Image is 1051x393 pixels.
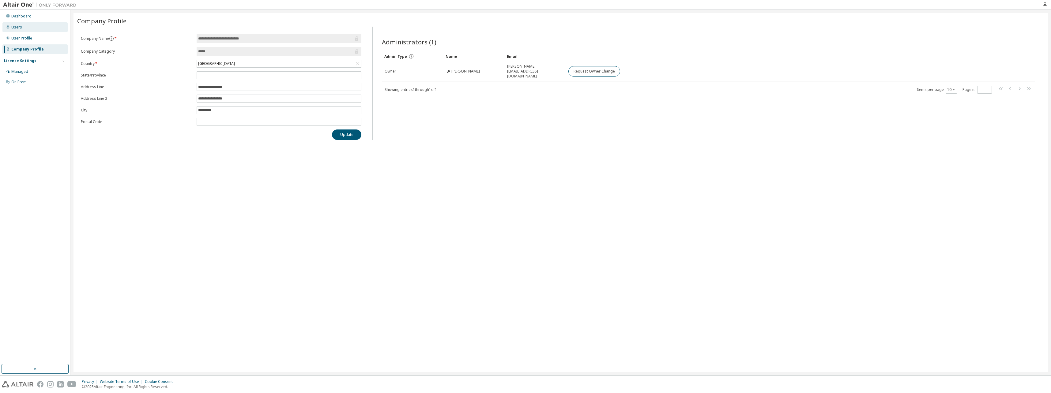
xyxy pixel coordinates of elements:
label: Company Category [81,49,193,54]
label: City [81,108,193,113]
button: 10 [947,87,955,92]
span: Admin Type [384,54,407,59]
label: Country [81,61,193,66]
span: Page n. [962,86,992,94]
span: Owner [385,69,396,74]
button: Update [332,129,361,140]
div: Users [11,25,22,30]
label: Address Line 1 [81,84,193,89]
div: Name [446,51,502,61]
button: Request Owner Change [568,66,620,77]
img: facebook.svg [37,381,43,387]
label: Address Line 2 [81,96,193,101]
img: youtube.svg [67,381,76,387]
div: Website Terms of Use [100,379,145,384]
div: Managed [11,69,28,74]
div: Email [507,51,563,61]
label: Postal Code [81,119,193,124]
div: [GEOGRAPHIC_DATA] [197,60,361,67]
p: © 2025 Altair Engineering, Inc. All Rights Reserved. [82,384,176,389]
span: Items per page [917,86,957,94]
span: [PERSON_NAME] [451,69,480,74]
img: Altair One [3,2,80,8]
span: Administrators (1) [382,38,436,46]
label: Company Name [81,36,193,41]
img: instagram.svg [47,381,54,387]
img: altair_logo.svg [2,381,33,387]
span: [PERSON_NAME][EMAIL_ADDRESS][DOMAIN_NAME] [507,64,563,79]
div: [GEOGRAPHIC_DATA] [197,60,236,67]
div: Company Profile [11,47,44,52]
div: On Prem [11,80,27,84]
div: Cookie Consent [145,379,176,384]
div: User Profile [11,36,32,41]
div: Privacy [82,379,100,384]
div: Dashboard [11,14,32,19]
span: Company Profile [77,17,126,25]
img: linkedin.svg [57,381,64,387]
button: information [109,36,114,41]
span: Showing entries 1 through 1 of 1 [385,87,437,92]
div: License Settings [4,58,36,63]
label: State/Province [81,73,193,78]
